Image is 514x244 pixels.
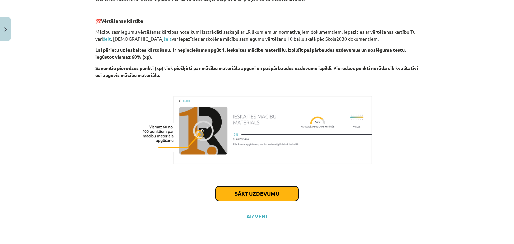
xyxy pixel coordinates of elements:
strong: Lai pārietu uz ieskaites kārtošanu, ir nepieciešams apgūt 1. ieskaites mācību materiālu, izpildīt... [95,47,406,60]
strong: Vērtēšanas kārtība [101,18,143,24]
strong: Saņemtie pieredzes punkti (xp) tiek piešķirti par mācību materiāla apguvi un pašpārbaudes uzdevum... [95,65,418,78]
button: Sākt uzdevumu [216,186,298,201]
p: 💯 [95,17,419,24]
img: icon-close-lesson-0947bae3869378f0d4975bcd49f059093ad1ed9edebbc8119c70593378902aed.svg [4,27,7,32]
button: Aizvērt [244,213,270,220]
a: šeit [164,36,172,42]
p: Mācību sasniegumu vērtēšanas kārtības noteikumi izstrādāti saskaņā ar LR likumiem un normatīvajie... [95,28,419,42]
a: šeit [103,36,111,42]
